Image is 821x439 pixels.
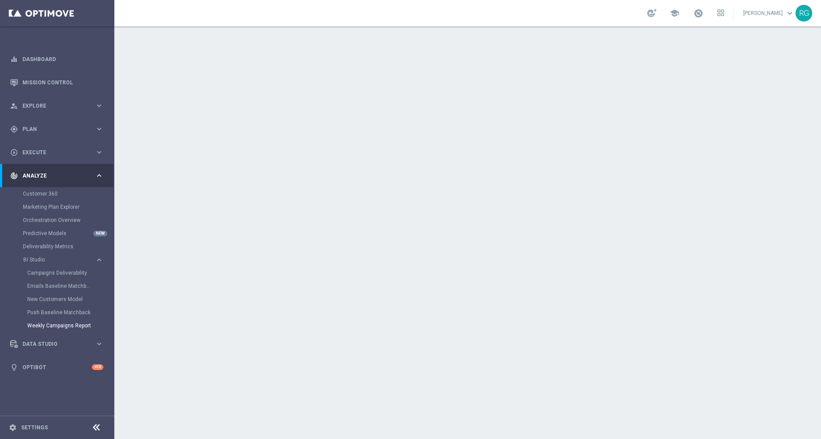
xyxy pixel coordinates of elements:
i: keyboard_arrow_right [95,148,103,156]
div: Orchestration Overview [23,214,113,227]
button: Mission Control [10,79,104,86]
div: BI Studio [23,257,95,262]
div: Plan [10,125,95,133]
a: Push Baseline Matchback [27,309,91,316]
div: Marketing Plan Explorer [23,200,113,214]
a: Customer 360 [23,190,91,197]
div: Emails Baseline Matchback [27,279,113,293]
button: person_search Explore keyboard_arrow_right [10,102,104,109]
i: track_changes [10,172,18,180]
a: Predictive Models [23,230,91,237]
div: Optibot [10,356,103,379]
div: Predictive Models [23,227,113,240]
a: Campaigns Deliverability [27,269,91,276]
button: track_changes Analyze keyboard_arrow_right [10,172,104,179]
div: Push Baseline Matchback [27,306,113,319]
button: lightbulb Optibot +10 [10,364,104,371]
i: keyboard_arrow_right [95,340,103,348]
span: Data Studio [22,341,95,347]
span: Analyze [22,173,95,178]
a: New Customers Model [27,296,91,303]
a: Emails Baseline Matchback [27,283,91,290]
div: Execute [10,149,95,156]
i: equalizer [10,55,18,63]
div: Analyze [10,172,95,180]
span: keyboard_arrow_down [785,8,795,18]
button: gps_fixed Plan keyboard_arrow_right [10,126,104,133]
a: [PERSON_NAME]keyboard_arrow_down [742,7,795,20]
a: Settings [21,425,48,430]
div: Campaigns Deliverability [27,266,113,279]
div: Mission Control [10,71,103,94]
button: equalizer Dashboard [10,56,104,63]
div: Customer 360 [23,187,113,200]
div: Dashboard [10,47,103,71]
div: Data Studio [10,340,95,348]
div: Explore [10,102,95,110]
div: BI Studio [23,253,113,332]
i: lightbulb [10,363,18,371]
a: Deliverability Metrics [23,243,91,250]
i: keyboard_arrow_right [95,125,103,133]
i: gps_fixed [10,125,18,133]
i: settings [9,424,17,432]
span: BI Studio [23,257,86,262]
i: person_search [10,102,18,110]
button: play_circle_outline Execute keyboard_arrow_right [10,149,104,156]
span: school [670,8,679,18]
i: keyboard_arrow_right [95,256,103,264]
button: Data Studio keyboard_arrow_right [10,341,104,348]
a: Marketing Plan Explorer [23,203,91,210]
div: Weekly Campaigns Report [27,319,113,332]
i: keyboard_arrow_right [95,102,103,110]
i: keyboard_arrow_right [95,171,103,180]
a: Orchestration Overview [23,217,91,224]
a: Weekly Campaigns Report [27,322,91,329]
div: +10 [92,364,103,370]
button: BI Studio keyboard_arrow_right [23,256,104,263]
a: Optibot [22,356,92,379]
a: Mission Control [22,71,103,94]
i: play_circle_outline [10,149,18,156]
div: Deliverability Metrics [23,240,113,253]
div: RG [795,5,812,22]
div: New Customers Model [27,293,113,306]
div: NEW [93,231,107,236]
a: Dashboard [22,47,103,71]
span: Execute [22,150,95,155]
span: Plan [22,127,95,132]
span: Explore [22,103,95,109]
